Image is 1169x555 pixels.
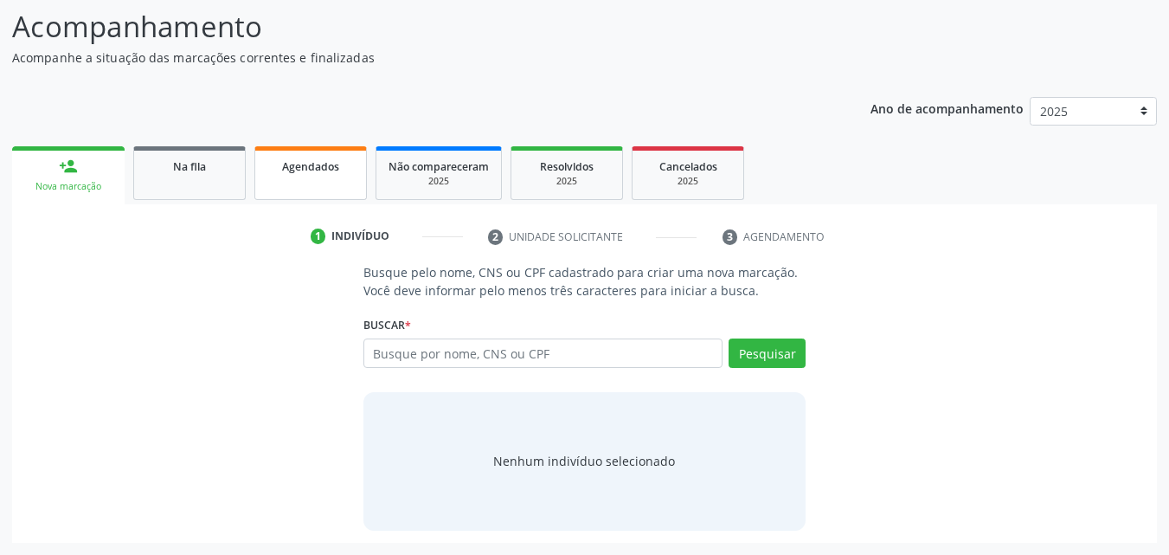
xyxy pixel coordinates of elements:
[523,175,610,188] div: 2025
[363,312,411,339] label: Buscar
[311,229,326,244] div: 1
[59,157,78,176] div: person_add
[870,97,1024,119] p: Ano de acompanhamento
[389,175,489,188] div: 2025
[729,339,806,368] button: Pesquisar
[173,159,206,174] span: Na fila
[363,263,806,300] p: Busque pelo nome, CNS ou CPF cadastrado para criar uma nova marcação. Você deve informar pelo men...
[645,175,731,188] div: 2025
[540,159,594,174] span: Resolvidos
[12,5,813,48] p: Acompanhamento
[12,48,813,67] p: Acompanhe a situação das marcações correntes e finalizadas
[282,159,339,174] span: Agendados
[493,452,675,470] div: Nenhum indivíduo selecionado
[659,159,717,174] span: Cancelados
[24,180,112,193] div: Nova marcação
[389,159,489,174] span: Não compareceram
[331,229,389,244] div: Indivíduo
[363,339,723,368] input: Busque por nome, CNS ou CPF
